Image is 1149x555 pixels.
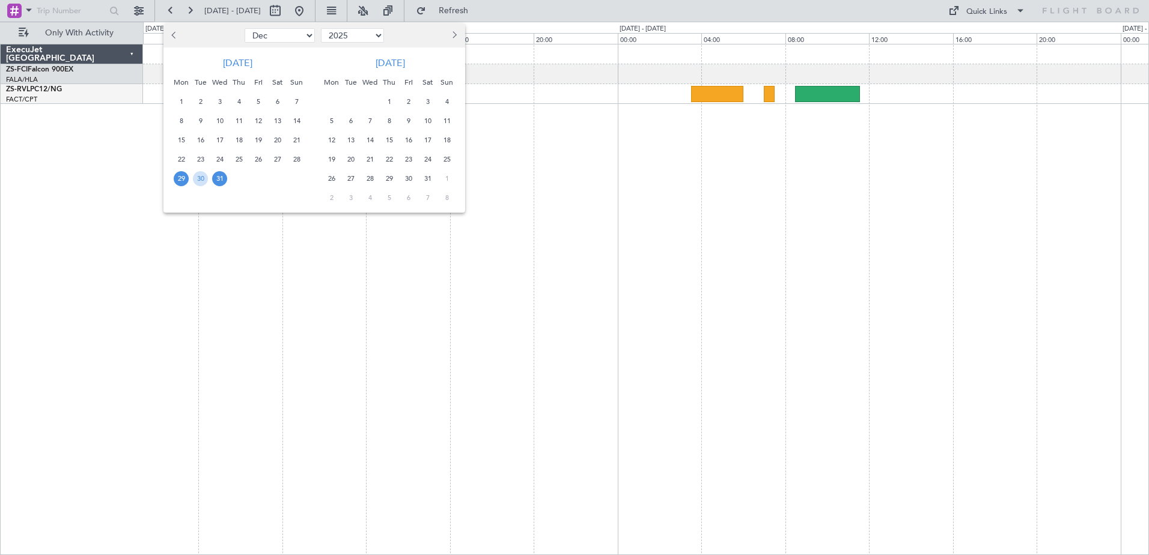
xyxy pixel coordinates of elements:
[420,190,435,205] span: 7
[362,133,377,148] span: 14
[362,190,377,205] span: 4
[324,190,339,205] span: 2
[382,114,397,129] span: 8
[191,92,210,111] div: 2-12-2025
[343,171,358,186] span: 27
[249,73,268,92] div: Fri
[418,150,437,169] div: 24-1-2026
[212,171,227,186] span: 31
[382,133,397,148] span: 15
[172,73,191,92] div: Mon
[380,130,399,150] div: 15-1-2026
[401,114,416,129] span: 9
[401,190,416,205] span: 6
[268,92,287,111] div: 6-12-2025
[439,133,454,148] span: 18
[287,73,306,92] div: Sun
[193,114,208,129] span: 9
[341,111,361,130] div: 6-1-2026
[230,111,249,130] div: 11-12-2025
[268,111,287,130] div: 13-12-2025
[399,92,418,111] div: 2-1-2026
[245,28,315,43] select: Select month
[172,150,191,169] div: 22-12-2025
[191,111,210,130] div: 9-12-2025
[380,92,399,111] div: 1-1-2026
[380,188,399,207] div: 5-2-2026
[322,188,341,207] div: 2-2-2026
[362,171,377,186] span: 28
[343,133,358,148] span: 13
[231,133,246,148] span: 18
[210,150,230,169] div: 24-12-2025
[341,130,361,150] div: 13-1-2026
[361,73,380,92] div: Wed
[270,94,285,109] span: 6
[437,188,457,207] div: 8-2-2026
[251,133,266,148] span: 19
[230,73,249,92] div: Thu
[174,152,189,167] span: 22
[382,171,397,186] span: 29
[439,152,454,167] span: 25
[287,92,306,111] div: 7-12-2025
[270,152,285,167] span: 27
[401,171,416,186] span: 30
[210,169,230,188] div: 31-12-2025
[382,94,397,109] span: 1
[401,94,416,109] span: 2
[324,152,339,167] span: 19
[193,94,208,109] span: 2
[191,150,210,169] div: 23-12-2025
[399,73,418,92] div: Fri
[380,169,399,188] div: 29-1-2026
[251,152,266,167] span: 26
[268,73,287,92] div: Sat
[341,73,361,92] div: Tue
[322,73,341,92] div: Mon
[382,152,397,167] span: 22
[437,73,457,92] div: Sun
[230,150,249,169] div: 25-12-2025
[287,150,306,169] div: 28-12-2025
[322,111,341,130] div: 5-1-2026
[420,152,435,167] span: 24
[191,130,210,150] div: 16-12-2025
[251,114,266,129] span: 12
[437,130,457,150] div: 18-1-2026
[172,130,191,150] div: 15-12-2025
[231,152,246,167] span: 25
[210,111,230,130] div: 10-12-2025
[420,171,435,186] span: 31
[418,111,437,130] div: 10-1-2026
[343,190,358,205] span: 3
[193,171,208,186] span: 30
[289,114,304,129] span: 14
[287,111,306,130] div: 14-12-2025
[437,150,457,169] div: 25-1-2026
[439,94,454,109] span: 4
[439,190,454,205] span: 8
[249,150,268,169] div: 26-12-2025
[324,171,339,186] span: 26
[447,26,460,45] button: Next month
[230,130,249,150] div: 18-12-2025
[361,188,380,207] div: 4-2-2026
[249,92,268,111] div: 5-12-2025
[230,92,249,111] div: 4-12-2025
[361,130,380,150] div: 14-1-2026
[212,152,227,167] span: 24
[418,169,437,188] div: 31-1-2026
[401,133,416,148] span: 16
[289,133,304,148] span: 21
[191,169,210,188] div: 30-12-2025
[174,171,189,186] span: 29
[174,133,189,148] span: 15
[418,188,437,207] div: 7-2-2026
[289,152,304,167] span: 28
[380,150,399,169] div: 22-1-2026
[191,73,210,92] div: Tue
[321,28,384,43] select: Select year
[437,111,457,130] div: 11-1-2026
[420,94,435,109] span: 3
